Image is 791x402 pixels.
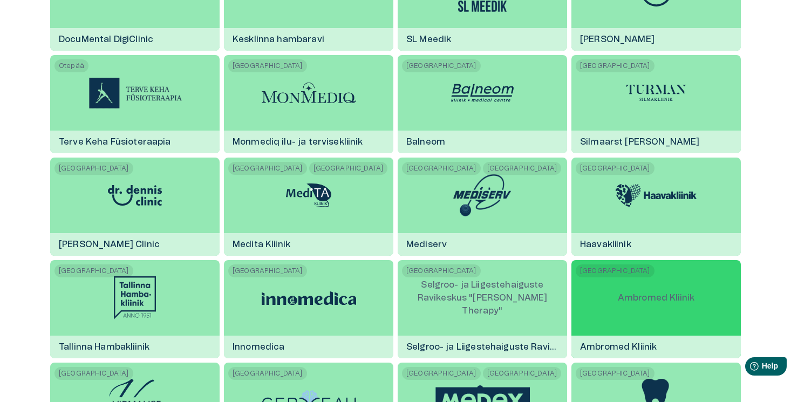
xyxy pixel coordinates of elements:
h6: Medita Kliinik [224,230,299,259]
h6: Kesklinna hambaravi [224,25,333,54]
img: Innomedica logo [262,291,356,305]
h6: SL Meedik [398,25,460,54]
h6: [PERSON_NAME] Clinic [50,230,168,259]
h6: Selgroo- ja Liigestehaiguste Ravikeskus "[PERSON_NAME] Therapy" [398,332,567,362]
img: Silmaarst Krista Turman logo [616,77,697,109]
a: [GEOGRAPHIC_DATA]Silmaarst Krista Turman logoSilmaarst [PERSON_NAME] [571,55,741,153]
span: [GEOGRAPHIC_DATA] [54,264,133,277]
h6: [PERSON_NAME] [571,25,663,54]
span: [GEOGRAPHIC_DATA] [576,59,654,72]
span: [GEOGRAPHIC_DATA] [54,162,133,175]
h6: Silmaarst [PERSON_NAME] [571,127,708,156]
a: [GEOGRAPHIC_DATA]Dr. Dennis Clinic logo[PERSON_NAME] Clinic [50,158,220,256]
span: [GEOGRAPHIC_DATA] [483,162,562,175]
img: Terve Keha Füsioteraapia logo [88,77,182,109]
iframe: Help widget launcher [707,353,791,383]
h6: Innomedica [224,332,294,362]
a: [GEOGRAPHIC_DATA]Balneom logoBalneom [398,55,567,153]
a: [GEOGRAPHIC_DATA][GEOGRAPHIC_DATA]Mediserv logoMediserv [398,158,567,256]
span: [GEOGRAPHIC_DATA] [402,162,481,175]
a: [GEOGRAPHIC_DATA]Ambromed KliinikAmbromed Kliinik [571,260,741,358]
h6: Terve Keha Füsioteraapia [50,127,180,156]
a: [GEOGRAPHIC_DATA][GEOGRAPHIC_DATA]Medita Kliinik logoMedita Kliinik [224,158,393,256]
span: [GEOGRAPHIC_DATA] [483,367,562,380]
span: [GEOGRAPHIC_DATA] [402,367,481,380]
span: [GEOGRAPHIC_DATA] [576,264,654,277]
a: [GEOGRAPHIC_DATA]Tallinna Hambakliinik logoTallinna Hambakliinik [50,260,220,358]
img: Medita Kliinik logo [268,179,349,212]
span: [GEOGRAPHIC_DATA] [402,264,481,277]
span: Otepää [54,59,88,72]
span: [GEOGRAPHIC_DATA] [402,59,481,72]
a: [GEOGRAPHIC_DATA]Monmediq ilu- ja tervisekliinik logoMonmediq ilu- ja tervisekliinik [224,55,393,153]
h6: Mediserv [398,230,455,259]
img: Tallinna Hambakliinik logo [114,276,156,319]
a: [GEOGRAPHIC_DATA]Selgroo- ja Liigestehaiguste Ravikeskus "[PERSON_NAME] Therapy"Selgroo- ja Liige... [398,260,567,358]
span: [GEOGRAPHIC_DATA] [309,162,388,175]
h6: Tallinna Hambakliinik [50,332,158,362]
a: [GEOGRAPHIC_DATA]Haavakliinik logoHaavakliinik [571,158,741,256]
img: Haavakliinik logo [616,184,697,207]
span: [GEOGRAPHIC_DATA] [228,367,307,380]
span: [GEOGRAPHIC_DATA] [576,367,654,380]
img: Mediserv logo [451,174,514,217]
h6: Haavakliinik [571,230,640,259]
img: Monmediq ilu- ja tervisekliinik logo [262,83,356,103]
h6: Balneom [398,127,454,156]
span: [GEOGRAPHIC_DATA] [576,162,654,175]
span: [GEOGRAPHIC_DATA] [228,162,307,175]
span: [GEOGRAPHIC_DATA] [54,367,133,380]
h6: Ambromed Kliinik [571,332,665,362]
a: [GEOGRAPHIC_DATA]Innomedica logoInnomedica [224,260,393,358]
a: OtepääTerve Keha Füsioteraapia logoTerve Keha Füsioteraapia [50,55,220,153]
img: Balneom logo [442,77,523,109]
h6: DocuMental DigiClinic [50,25,162,54]
span: [GEOGRAPHIC_DATA] [228,264,307,277]
span: [GEOGRAPHIC_DATA] [228,59,307,72]
img: Dr. Dennis Clinic logo [94,179,175,212]
p: Ambromed Kliinik [609,283,703,313]
p: Selgroo- ja Liigestehaiguste Ravikeskus "[PERSON_NAME] Therapy" [398,270,567,326]
h6: Monmediq ilu- ja tervisekliinik [224,127,372,156]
